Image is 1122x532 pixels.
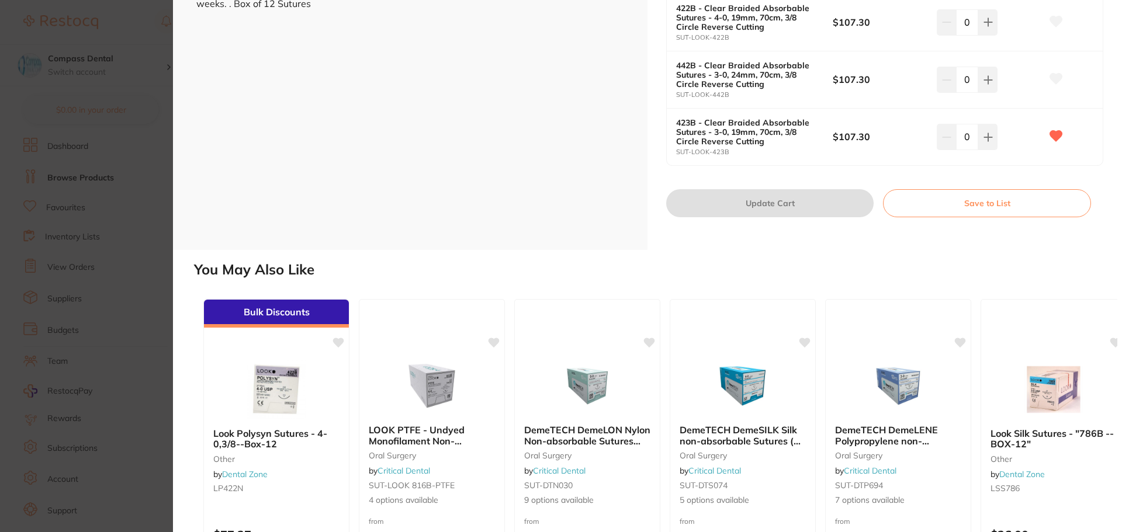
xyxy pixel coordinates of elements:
small: SUT-DTN030 [524,481,650,490]
small: SUT-DTS074 [680,481,806,490]
div: Bulk Discounts [204,300,349,328]
span: 4 options available [369,495,495,506]
img: DemeTECH DemeLON Nylon Non-absorbable Sutures (12 per box) [549,357,625,415]
span: from [524,517,539,526]
b: Look Polysyn Sutures - 4-0,3/8--Box-12 [213,428,340,450]
span: by [835,465,896,476]
img: Look Silk Sutures - "786B --BOX-12" [1016,360,1092,419]
img: DemeTECH DemeLENE Polypropylene non-absorbable Sutures (12 per box) [860,357,936,415]
small: oral surgery [835,451,961,460]
span: from [369,517,384,526]
b: DemeTECH DemeLON Nylon Non-absorbable Sutures (12 per box) [524,425,650,446]
small: SUT-LOOK-423B [676,148,833,156]
b: $107.30 [833,73,927,86]
b: DemeTECH DemeSILK Silk non-absorbable Sutures (12 per box) [680,425,806,446]
b: 442B - Clear Braided Absorbable Sutures - 3-0, 24mm, 70cm, 3/8 Circle Reverse Cutting [676,61,817,89]
a: Dental Zone [999,469,1045,479]
a: Critical Dental [688,465,741,476]
small: SUT-LOOK-422B [676,34,833,41]
b: 422B - Clear Braided Absorbable Sutures - 4-0, 19mm, 70cm, 3/8 Circle Reverse Cutting [676,4,817,32]
span: by [369,465,430,476]
a: Dental Zone [222,469,268,479]
img: LOOK PTFE - Undyed Monofilament Non-absorbable Sutures (12 per box) [394,357,470,415]
a: Critical Dental [533,465,586,476]
small: other [991,454,1117,464]
a: Critical Dental [378,465,430,476]
span: 9 options available [524,495,650,506]
b: DemeTECH DemeLENE Polypropylene non-absorbable Sutures (12 per box) [835,425,961,446]
small: SUT-LOOK 816B-PTFE [369,481,495,490]
button: Save to List [883,189,1091,217]
span: by [213,469,268,479]
h2: You May Also Like [194,262,1117,278]
small: other [213,454,340,464]
b: 423B - Clear Braided Absorbable Sutures - 3-0, 19mm, 70cm, 3/8 Circle Reverse Cutting [676,118,817,146]
small: LP422N [213,484,340,493]
img: Look Polysyn Sutures - 4-0,3/8--Box-12 [238,360,314,419]
b: Look Silk Sutures - "786B --BOX-12" [991,428,1117,450]
b: $107.30 [833,130,927,143]
a: Critical Dental [844,465,896,476]
span: 7 options available [835,495,961,506]
span: from [680,517,695,526]
span: 5 options available [680,495,806,506]
span: from [835,517,850,526]
span: by [991,469,1045,479]
button: Update Cart [666,189,874,217]
span: by [680,465,741,476]
small: SUT-DTP694 [835,481,961,490]
small: oral surgery [680,451,806,460]
small: oral surgery [369,451,495,460]
b: LOOK PTFE - Undyed Monofilament Non-absorbable Sutures (12 per box) [369,425,495,446]
img: DemeTECH DemeSILK Silk non-absorbable Sutures (12 per box) [705,357,781,415]
small: oral surgery [524,451,650,460]
span: by [524,465,586,476]
small: LSS786 [991,484,1117,493]
b: $107.30 [833,16,927,29]
small: SUT-LOOK-442B [676,91,833,99]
